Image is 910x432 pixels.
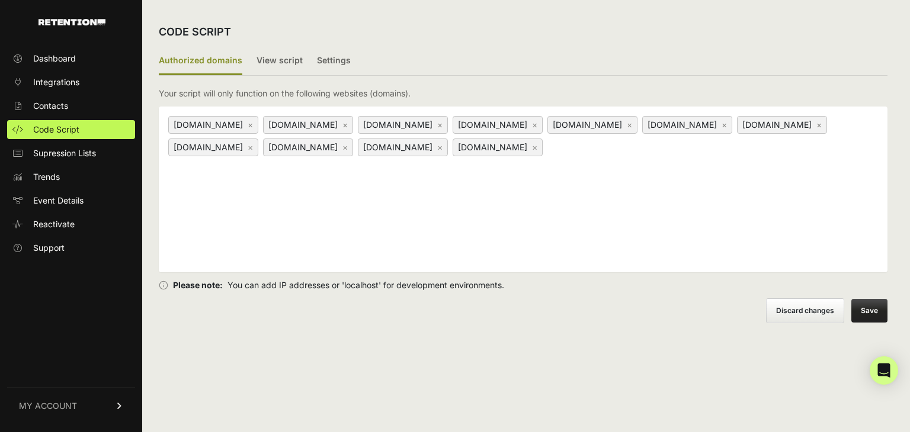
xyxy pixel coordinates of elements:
[532,142,537,152] a: ×
[342,120,348,130] a: ×
[317,47,351,75] label: Settings
[19,400,77,412] span: MY ACCOUNT
[358,116,448,134] div: [DOMAIN_NAME]
[33,53,76,65] span: Dashboard
[453,116,543,134] div: [DOMAIN_NAME]
[159,47,242,75] label: Authorized domains
[816,120,822,130] a: ×
[7,73,135,92] a: Integrations
[257,47,303,75] label: View script
[851,299,887,323] button: Save
[33,218,75,230] span: Reactivate
[627,120,632,130] a: ×
[7,167,135,186] a: Trends
[7,215,135,234] a: Reactivate
[33,100,68,112] span: Contacts
[39,19,105,25] img: Retention.com
[263,138,353,156] div: [DOMAIN_NAME]
[263,116,353,134] div: [DOMAIN_NAME]
[33,76,79,88] span: Integrations
[248,142,253,152] a: ×
[159,24,231,40] h2: CODE SCRIPT
[173,279,223,291] strong: Please note:
[168,116,258,134] div: [DOMAIN_NAME]
[547,116,637,134] div: [DOMAIN_NAME]
[7,238,135,257] a: Support
[248,120,253,130] a: ×
[722,120,727,130] a: ×
[532,120,537,130] a: ×
[358,138,448,156] div: [DOMAIN_NAME]
[453,138,543,156] div: [DOMAIN_NAME]
[7,49,135,68] a: Dashboard
[33,242,65,254] span: Support
[7,120,135,139] a: Code Script
[168,138,258,156] div: [DOMAIN_NAME]
[7,96,135,115] a: Contacts
[33,195,84,207] span: Event Details
[437,142,443,152] a: ×
[7,144,135,163] a: Supression Lists
[7,388,135,424] a: MY ACCOUNT
[33,147,96,159] span: Supression Lists
[766,298,844,323] label: Discard changes
[33,124,79,136] span: Code Script
[33,171,60,183] span: Trends
[870,356,898,385] div: Open Intercom Messenger
[437,120,443,130] a: ×
[159,279,887,291] p: You can add IP addresses or 'localhost' for development environments.
[159,88,411,99] p: Your script will only function on the following websites (domains).
[342,142,348,152] a: ×
[642,116,732,134] div: [DOMAIN_NAME]
[7,191,135,210] a: Event Details
[737,116,827,134] div: [DOMAIN_NAME]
